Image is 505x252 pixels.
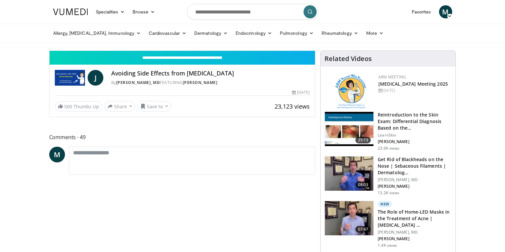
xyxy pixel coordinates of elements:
p: [PERSON_NAME], MD [378,230,452,235]
div: [DATE] [378,88,450,94]
img: bdc749e8-e5f5-404f-8c3a-bce07f5c1739.150x105_q85_crop-smart_upscale.jpg [325,201,373,235]
h3: The Role of Home-LED Masks in the Treatment of Acne | [MEDICAL_DATA] … [378,209,452,228]
button: Save to [137,101,171,112]
span: Comments 49 [49,133,316,141]
a: [PERSON_NAME] [183,80,218,85]
span: 08:03 [355,181,371,188]
div: [DATE] [292,90,310,95]
a: 07:47 New The Role of Home-LED Masks in the Treatment of Acne | [MEDICAL_DATA] … [PERSON_NAME], M... [325,201,452,248]
a: More [362,27,388,40]
a: M [49,147,65,162]
button: Share [105,101,135,112]
a: 25:13 Reintroduction to the Skin Exam: Differential Diagnosis Based on the… LearnSkin [PERSON_NAM... [325,112,452,151]
a: [MEDICAL_DATA] Meeting 2025 [378,81,448,87]
a: 500 Thumbs Up [55,101,102,112]
p: [PERSON_NAME] [378,236,452,241]
p: [PERSON_NAME], MD [378,177,452,182]
p: [PERSON_NAME] [378,139,452,144]
span: 23,123 views [275,102,310,110]
a: Cardiovascular [145,27,190,40]
p: New [378,201,392,207]
img: 022c50fb-a848-4cac-a9d8-ea0906b33a1b.150x105_q85_crop-smart_upscale.jpg [325,112,373,146]
p: 1.4K views [378,243,397,248]
a: ARM Meeting [378,74,406,80]
a: Pulmonology [276,27,318,40]
div: By FEATURING [111,80,310,86]
h4: Related Videos [325,55,372,63]
a: Browse [129,5,159,18]
h3: Reintroduction to the Skin Exam: Differential Diagnosis Based on the… [378,112,452,131]
a: J [88,70,103,86]
a: Specialties [92,5,129,18]
img: John Barbieri, MD [55,70,85,86]
p: LearnSkin [378,133,452,138]
h4: Avoiding Side Effects from [MEDICAL_DATA] [111,70,310,77]
p: 13.2K views [378,190,399,196]
a: Allergy, [MEDICAL_DATA], Immunology [49,27,145,40]
a: M [439,5,452,18]
a: Rheumatology [318,27,362,40]
a: Dermatology [190,27,232,40]
input: Search topics, interventions [187,4,318,20]
h3: Get Rid of Blackheads on the Nose | Sebaceous Filaments | Dermatolog… [378,156,452,176]
a: Endocrinology [232,27,276,40]
span: 25:13 [355,137,371,143]
img: 54dc8b42-62c8-44d6-bda4-e2b4e6a7c56d.150x105_q85_crop-smart_upscale.jpg [325,157,373,191]
a: 08:03 Get Rid of Blackheads on the Nose | Sebaceous Filaments | Dermatolog… [PERSON_NAME], MD [PE... [325,156,452,196]
span: 500 [64,103,72,110]
p: [PERSON_NAME] [378,184,452,189]
a: Favorites [408,5,435,18]
img: VuMedi Logo [53,9,88,15]
p: 23.6K views [378,146,399,151]
a: [PERSON_NAME], MD [116,80,160,85]
span: 07:47 [355,226,371,233]
img: 89a28c6a-718a-466f-b4d1-7c1f06d8483b.png.150x105_q85_autocrop_double_scale_upscale_version-0.2.png [335,74,366,109]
